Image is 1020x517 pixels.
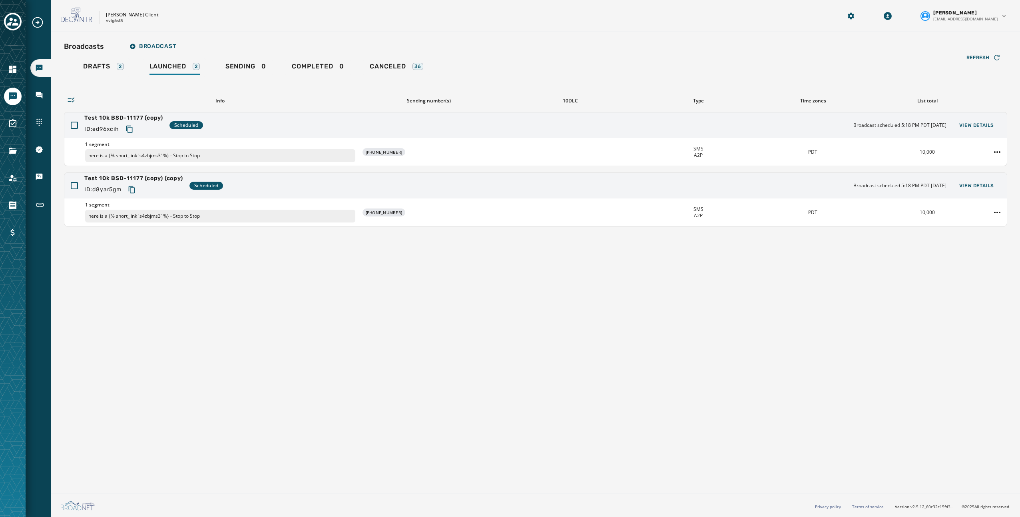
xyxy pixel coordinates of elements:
[844,9,858,23] button: Manage global settings
[693,206,703,212] span: SMS
[4,169,22,187] a: Navigate to Account
[873,209,981,216] div: 10,000
[412,63,424,70] div: 36
[503,98,638,104] div: 10DLC
[853,182,946,189] span: Broadcast scheduled 5:18 PM PDT [DATE]
[363,148,406,156] div: [PHONE_NUMBER]
[84,125,119,133] span: ID: ed96xcih
[910,504,955,510] span: v2.5.12_60c32c15fd37978ea97d18c88c1d5e69e1bdb78b
[30,141,51,158] a: Navigate to 10DLC Registration
[917,6,1010,25] button: User settings
[933,16,998,22] span: [EMAIL_ADDRESS][DOMAIN_NAME]
[4,196,22,214] a: Navigate to Orders
[194,182,218,189] span: Scheduled
[370,62,406,70] span: Canceled
[991,146,1004,158] button: Test 10k BSD-11177 (copy) action menu
[122,122,137,136] button: Copy text to clipboard
[759,209,867,216] div: PDT
[4,13,22,30] button: Toggle account select drawer
[363,208,406,216] div: [PHONE_NUMBER]
[991,206,1004,219] button: Test 10k BSD-11177 (copy) (copy) action menu
[644,98,753,104] div: Type
[225,62,255,70] span: Sending
[815,504,841,509] a: Privacy policy
[873,149,981,155] div: 10,000
[83,62,110,70] span: Drafts
[759,98,867,104] div: Time zones
[106,18,123,24] p: vvig6sf8
[84,174,183,182] span: Test 10k BSD-11177 (copy) (copy)
[30,59,51,77] a: Navigate to Broadcasts
[4,60,22,78] a: Navigate to Home
[85,202,355,208] span: 1 segment
[84,114,163,122] span: Test 10k BSD-11177 (copy)
[361,98,496,104] div: Sending number(s)
[4,224,22,241] a: Navigate to Billing
[30,168,51,186] a: Navigate to Keywords & Responders
[64,41,104,52] h2: Broadcasts
[881,9,895,23] button: Download Menu
[966,54,990,61] span: Refresh
[959,182,994,189] span: View Details
[149,62,186,70] span: Launched
[31,16,50,29] button: Expand sub nav menu
[292,62,333,70] span: Completed
[30,114,51,131] a: Navigate to Sending Numbers
[4,88,22,105] a: Navigate to Messaging
[759,149,867,155] div: PDT
[85,149,355,162] p: here is a {% short_link 's4zbjms3' %} - Stop to Stop
[694,212,703,219] span: A2P
[4,115,22,132] a: Navigate to Surveys
[933,10,977,16] span: [PERSON_NAME]
[873,98,982,104] div: List total
[129,43,176,50] span: Broadcast
[193,63,200,70] div: 2
[85,210,355,222] p: here is a {% short_link 's4zbjms3' %} - Stop to Stop
[30,86,51,104] a: Navigate to Inbox
[694,152,703,158] span: A2P
[117,63,124,70] div: 2
[853,122,946,128] span: Broadcast scheduled 5:18 PM PDT [DATE]
[225,62,266,75] div: 0
[895,504,955,510] span: Version
[85,98,355,104] div: Info
[852,504,884,509] a: Terms of service
[84,186,122,194] span: ID: d8yar5gm
[30,195,51,214] a: Navigate to Short Links
[962,504,1010,509] span: © 2025 All rights reserved.
[106,12,159,18] p: [PERSON_NAME] Client
[4,142,22,160] a: Navigate to Files
[292,62,344,75] div: 0
[85,141,355,148] span: 1 segment
[174,122,198,128] span: Scheduled
[125,182,139,197] button: Copy text to clipboard
[959,122,994,128] span: View Details
[693,146,703,152] span: SMS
